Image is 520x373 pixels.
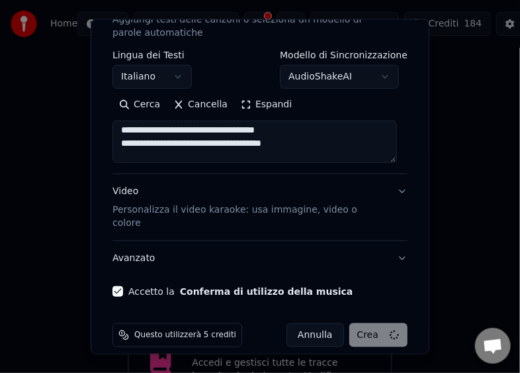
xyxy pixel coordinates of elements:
[286,323,344,347] button: Annulla
[112,50,192,60] label: Lingua dei Testi
[112,50,408,174] div: TestiAggiungi testi delle canzoni o seleziona un modello di parole automatiche
[112,241,408,276] button: Avanzato
[112,174,408,240] button: VideoPersonalizza il video karaoke: usa immagine, video o colore
[134,330,236,341] span: Questo utilizzerà 5 crediti
[280,50,408,60] label: Modello di Sincronizzazione
[112,13,386,40] p: Aggiungi testi delle canzoni o seleziona un modello di parole automatiche
[112,185,386,230] div: Video
[180,287,353,296] button: Accetto la
[234,94,298,115] button: Espandi
[128,287,353,296] label: Accetto la
[112,94,167,115] button: Cerca
[112,203,386,230] p: Personalizza il video karaoke: usa immagine, video o colore
[167,94,234,115] button: Cancella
